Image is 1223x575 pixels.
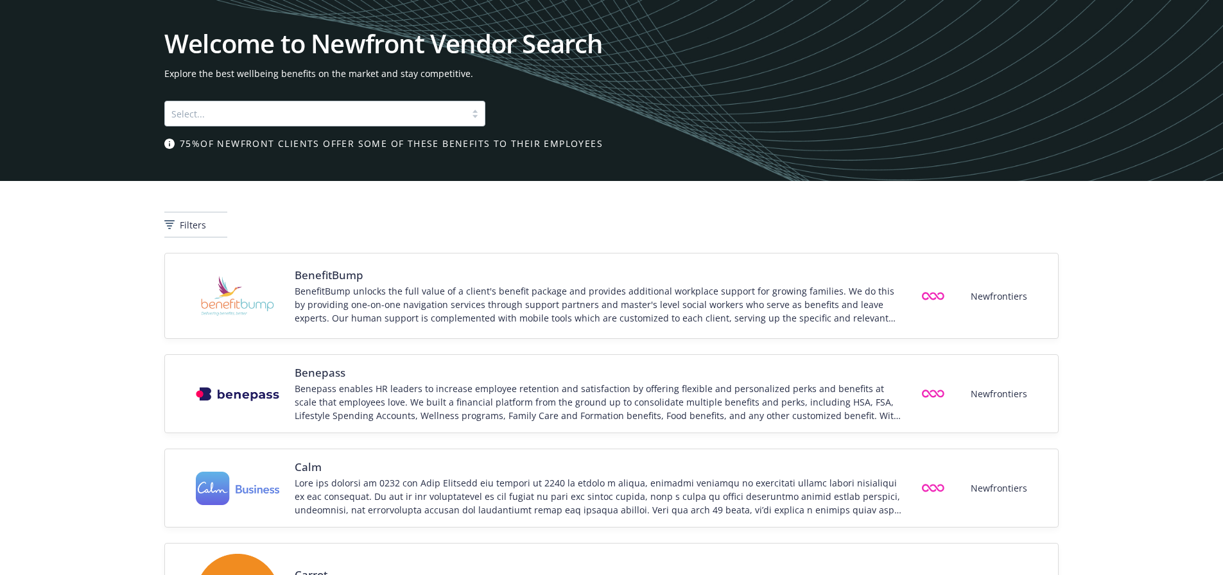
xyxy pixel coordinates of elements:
[196,472,279,506] img: Vendor logo for Calm
[295,268,903,283] span: BenefitBump
[971,387,1027,400] span: Newfrontiers
[971,481,1027,495] span: Newfrontiers
[295,365,903,381] span: Benepass
[164,67,1059,80] span: Explore the best wellbeing benefits on the market and stay competitive.
[164,31,1059,56] h1: Welcome to Newfront Vendor Search
[295,476,903,517] div: Lore ips dolorsi am 0232 con Adip Elitsedd eiu tempori ut 2240 la etdolo m aliqua, enimadmi venia...
[196,387,279,401] img: Vendor logo for Benepass
[295,459,903,475] span: Calm
[180,137,603,150] span: 75% of Newfront clients offer some of these benefits to their employees
[295,382,903,422] div: Benepass enables HR leaders to increase employee retention and satisfaction by offering flexible ...
[180,218,206,232] span: Filters
[164,212,227,237] button: Filters
[295,284,903,325] div: BenefitBump unlocks the full value of a client's benefit package and provides additional workplac...
[196,264,279,328] img: Vendor logo for BenefitBump
[971,289,1027,303] span: Newfrontiers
